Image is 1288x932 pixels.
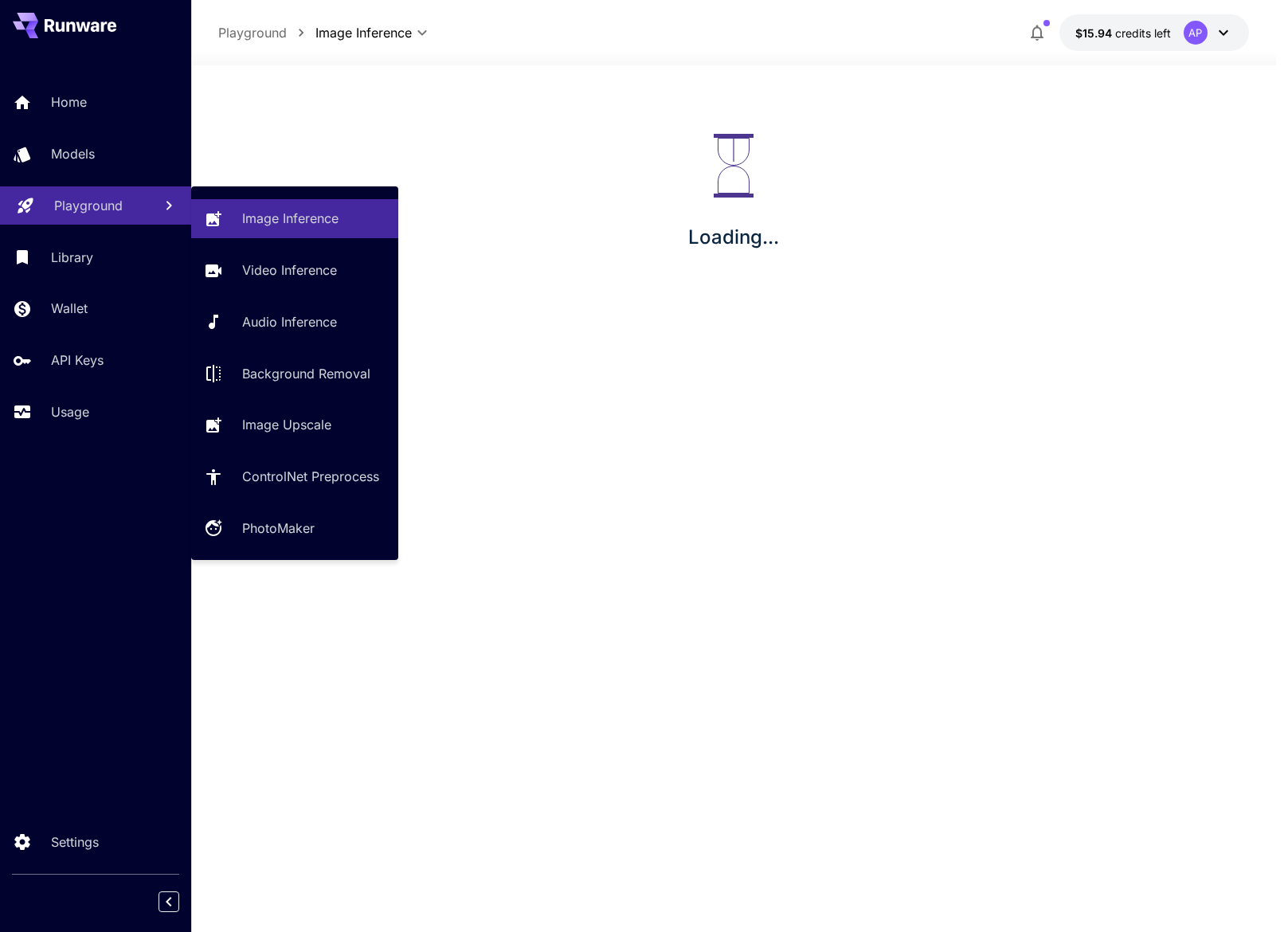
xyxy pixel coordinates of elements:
p: API Keys [51,350,104,370]
p: Video Inference [242,260,337,280]
p: Wallet [51,299,88,318]
a: Background Removal [191,354,398,393]
nav: breadcrumb [218,23,315,42]
button: $15.93691 [1059,14,1249,51]
span: Image Inference [315,23,412,42]
a: Video Inference [191,251,398,290]
p: Playground [54,196,123,215]
p: Usage [51,402,89,421]
button: Collapse sidebar [159,891,179,912]
a: Audio Inference [191,303,398,342]
p: Loading... [688,223,779,252]
div: Collapse sidebar [170,887,191,916]
span: $15.94 [1075,26,1115,40]
p: Library [51,248,93,267]
p: Background Removal [242,364,370,383]
a: Image Inference [191,199,398,238]
p: Playground [218,23,287,42]
span: credits left [1115,26,1171,40]
p: Audio Inference [242,312,337,331]
a: Image Upscale [191,405,398,444]
p: PhotoMaker [242,519,315,538]
p: Image Upscale [242,415,331,434]
p: Settings [51,832,99,852]
a: PhotoMaker [191,509,398,548]
p: ControlNet Preprocess [242,467,379,486]
p: Home [51,92,87,112]
p: Models [51,144,95,163]
div: $15.93691 [1075,25,1171,41]
div: AP [1184,21,1208,45]
a: ControlNet Preprocess [191,457,398,496]
p: Image Inference [242,209,339,228]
